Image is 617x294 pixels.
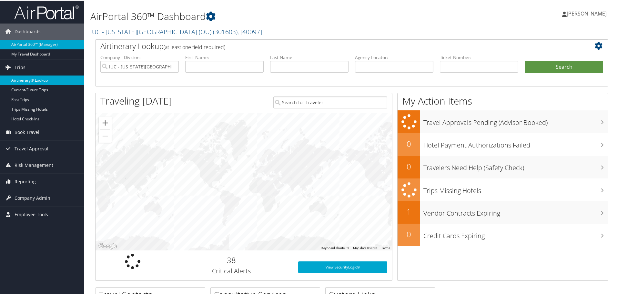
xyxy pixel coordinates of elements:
span: Risk Management [15,157,53,173]
label: Ticket Number: [440,54,518,60]
span: Dashboards [15,23,41,39]
span: Travel Approval [15,140,48,156]
a: Open this area in Google Maps (opens a new window) [97,241,118,250]
h2: 38 [175,254,288,265]
button: Search [525,60,603,73]
a: 0Credit Cards Expiring [398,223,608,246]
a: Travel Approvals Pending (Advisor Booked) [398,110,608,133]
span: Employee Tools [15,206,48,222]
button: Zoom out [99,129,112,142]
h1: AirPortal 360™ Dashboard [90,9,439,23]
label: Last Name: [270,54,349,60]
h1: My Action Items [398,94,608,107]
img: airportal-logo.png [14,4,79,19]
label: Company - Division: [100,54,179,60]
a: [PERSON_NAME] [562,3,613,23]
input: Search for Traveler [273,96,387,108]
span: Reporting [15,173,36,189]
h2: 0 [398,228,420,239]
h2: 0 [398,138,420,149]
h2: 0 [398,160,420,171]
span: , [ 40097 ] [238,27,262,35]
button: Zoom in [99,116,112,129]
span: Map data ©2025 [353,246,377,249]
span: Book Travel [15,124,39,140]
h3: Critical Alerts [175,266,288,275]
span: (at least one field required) [164,43,225,50]
h3: Travelers Need Help (Safety Check) [423,159,608,172]
span: Trips [15,59,25,75]
h1: Traveling [DATE] [100,94,172,107]
h2: 1 [398,206,420,217]
a: 1Vendor Contracts Expiring [398,200,608,223]
a: Terms (opens in new tab) [381,246,390,249]
span: [PERSON_NAME] [567,9,607,16]
h3: Vendor Contracts Expiring [423,205,608,217]
h3: Trips Missing Hotels [423,182,608,195]
h3: Hotel Payment Authorizations Failed [423,137,608,149]
img: Google [97,241,118,250]
h3: Credit Cards Expiring [423,228,608,240]
a: Trips Missing Hotels [398,178,608,201]
button: Keyboard shortcuts [321,245,349,250]
span: ( 301603 ) [213,27,238,35]
h2: Airtinerary Lookup [100,40,561,51]
a: 0Travelers Need Help (Safety Check) [398,155,608,178]
label: Agency Locator: [355,54,433,60]
a: View SecurityLogic® [298,261,387,272]
a: IUC - [US_STATE][GEOGRAPHIC_DATA] (OU) [90,27,262,35]
label: First Name: [185,54,264,60]
span: Company Admin [15,189,50,206]
a: 0Hotel Payment Authorizations Failed [398,133,608,155]
h3: Travel Approvals Pending (Advisor Booked) [423,114,608,127]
